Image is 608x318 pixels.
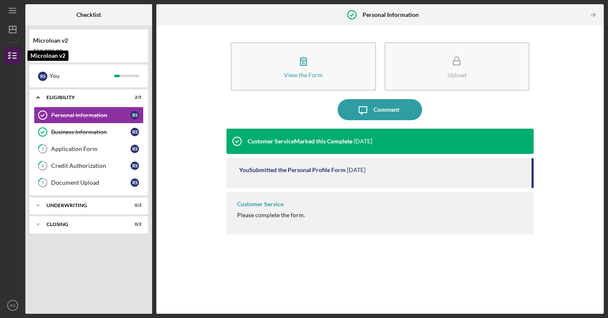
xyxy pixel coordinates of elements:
time: 2025-10-06 17:50 [354,138,372,145]
button: RS [4,297,21,314]
div: Credit Authorization [51,162,131,169]
text: RS [10,303,15,308]
div: Application Form [51,146,131,152]
b: Personal Information [363,11,419,18]
div: R S [131,111,139,119]
div: You [49,69,114,83]
div: R S [131,178,139,187]
div: R S [131,128,139,136]
a: Personal InformationRS [34,107,144,124]
div: R S [131,162,139,170]
a: 3Application FormRS [34,140,144,157]
div: 0 / 2 [126,203,142,208]
div: Document Upload [51,179,131,186]
div: R S [131,145,139,153]
a: 5Document UploadRS [34,174,144,191]
div: Microloan v2 [33,37,145,44]
div: 2 / 5 [126,95,142,100]
div: Please complete the form. [237,212,305,218]
button: Comment [338,99,422,120]
div: 0 / 2 [126,222,142,227]
div: You Submitted the Personal Profile Form [239,167,346,173]
tspan: 3 [41,146,44,152]
time: 2025-10-06 15:37 [347,167,365,173]
tspan: 4 [41,163,44,169]
a: Business InformationRS [34,124,144,140]
button: Upload [384,42,530,91]
div: Eligibility [46,95,120,100]
div: R S [38,72,47,81]
div: Upload [447,72,466,78]
div: $50,000.00 [33,48,145,55]
div: Personal Information [51,112,131,119]
a: 4Credit AuthorizationRS [34,157,144,174]
tspan: 5 [41,180,44,186]
div: Business Information [51,129,131,135]
div: Customer Service Marked this Complete [248,138,352,145]
div: Underwriting [46,203,120,208]
div: View the Form [284,72,323,78]
b: Checklist [76,11,101,18]
button: View the Form [231,42,376,91]
div: Comment [374,99,399,120]
div: Customer Service [237,201,284,208]
div: Closing [46,222,120,227]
